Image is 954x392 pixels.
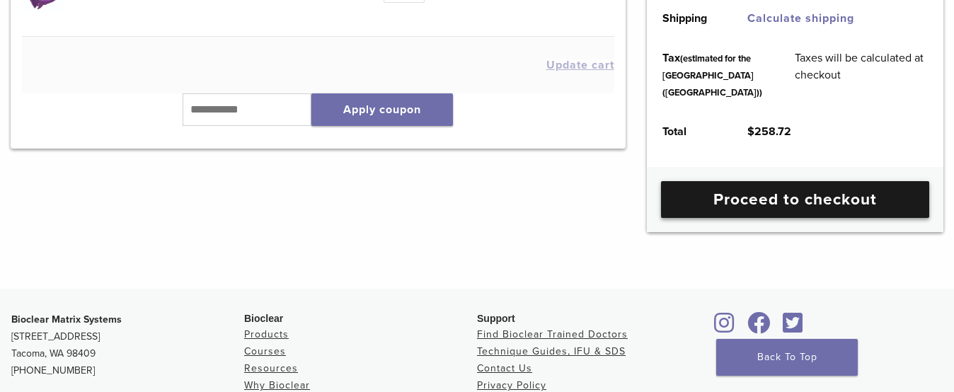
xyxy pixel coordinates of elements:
a: Courses [244,345,286,357]
button: Update cart [546,59,614,71]
span: Bioclear [244,313,283,324]
a: Technique Guides, IFU & SDS [477,345,626,357]
p: [STREET_ADDRESS] Tacoma, WA 98409 [PHONE_NUMBER] [11,311,244,379]
small: (estimated for the [GEOGRAPHIC_DATA] ([GEOGRAPHIC_DATA])) [662,53,762,98]
a: Privacy Policy [477,379,546,391]
a: Proceed to checkout [661,181,929,218]
a: Find Bioclear Trained Doctors [477,328,628,340]
a: Calculate shipping [747,11,854,25]
a: Bioclear [710,321,740,335]
a: Bioclear [742,321,775,335]
th: Total [647,112,732,151]
span: Support [477,313,515,324]
a: Resources [244,362,298,374]
a: Why Bioclear [244,379,310,391]
a: Back To Top [716,339,858,376]
bdi: 258.72 [747,125,791,139]
button: Apply coupon [311,93,453,126]
a: Products [244,328,289,340]
a: Contact Us [477,362,532,374]
a: Bioclear [778,321,808,335]
span: $ [747,125,754,139]
th: Tax [647,38,778,112]
strong: Bioclear Matrix Systems [11,313,122,325]
td: Taxes will be calculated at checkout [778,38,943,112]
